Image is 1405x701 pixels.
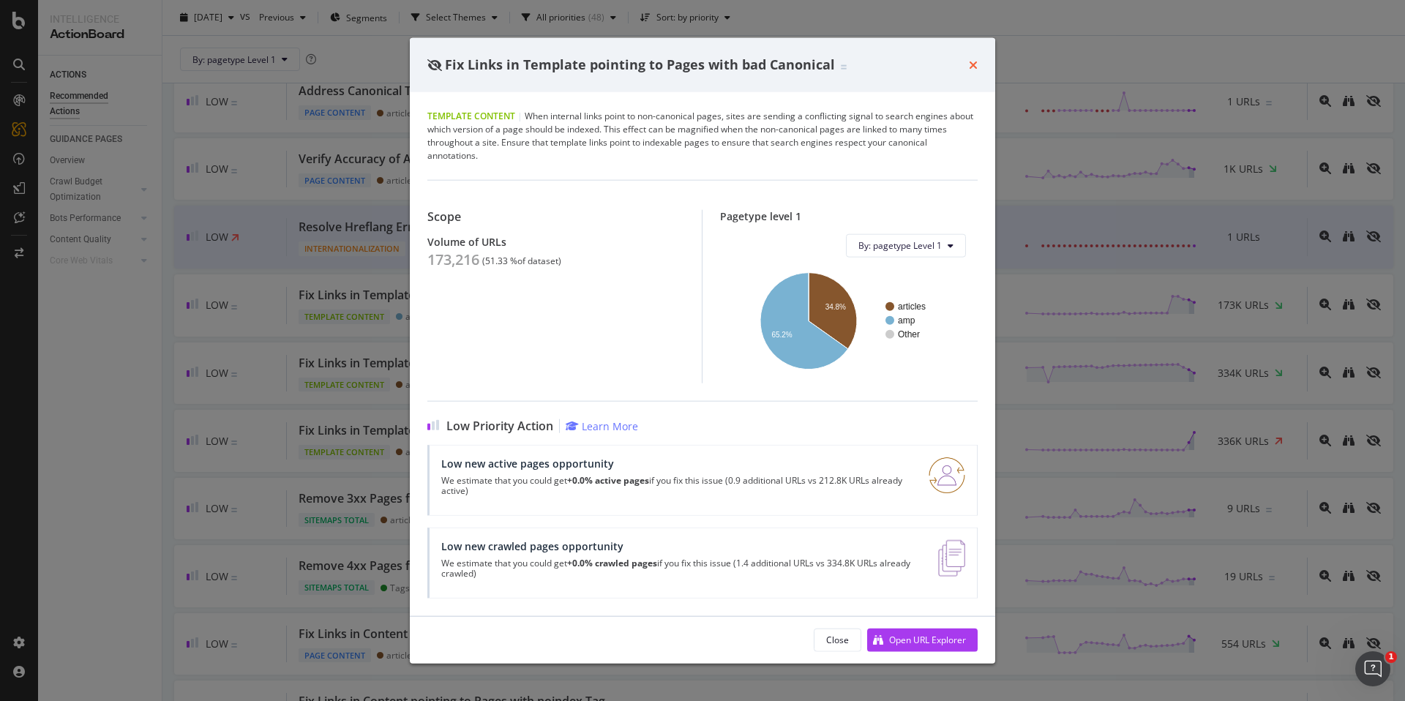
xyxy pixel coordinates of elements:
span: Fix Links in Template pointing to Pages with bad Canonical [445,56,835,73]
button: Open URL Explorer [867,628,978,651]
img: e5DMFwAAAABJRU5ErkJggg== [938,539,965,576]
text: articles [898,301,926,312]
div: modal [410,38,995,664]
text: 65.2% [771,331,792,339]
p: We estimate that you could get if you fix this issue (0.9 additional URLs vs 212.8K URLs already ... [441,475,911,495]
div: Pagetype level 1 [720,209,978,222]
div: ( 51.33 % of dataset ) [482,255,561,266]
div: Open URL Explorer [889,634,966,646]
div: Low new crawled pages opportunity [441,539,921,552]
div: 173,216 [427,250,479,268]
div: When internal links point to non-canonical pages, sites are sending a conflicting signal to searc... [427,109,978,162]
span: 1 [1385,651,1397,663]
div: Scope [427,209,684,223]
img: RO06QsNG.png [929,457,965,493]
a: Learn More [566,419,638,432]
text: Other [898,329,920,340]
span: By: pagetype Level 1 [858,239,942,252]
div: Learn More [582,419,638,432]
span: Low Priority Action [446,419,553,432]
div: Close [826,634,849,646]
text: amp [898,315,915,326]
span: | [517,109,522,121]
button: Close [814,628,861,651]
p: We estimate that you could get if you fix this issue (1.4 additional URLs vs 334.8K URLs already ... [441,558,921,578]
div: Volume of URLs [427,235,684,247]
div: Low new active pages opportunity [441,457,911,469]
strong: +0.0% crawled pages [567,556,657,569]
text: 34.8% [825,303,846,311]
div: times [969,56,978,75]
strong: +0.0% active pages [567,473,649,486]
span: Template Content [427,109,515,121]
img: Equal [841,65,847,70]
iframe: Intercom live chat [1355,651,1390,686]
div: eye-slash [427,59,442,71]
svg: A chart. [732,269,966,371]
button: By: pagetype Level 1 [846,233,966,257]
